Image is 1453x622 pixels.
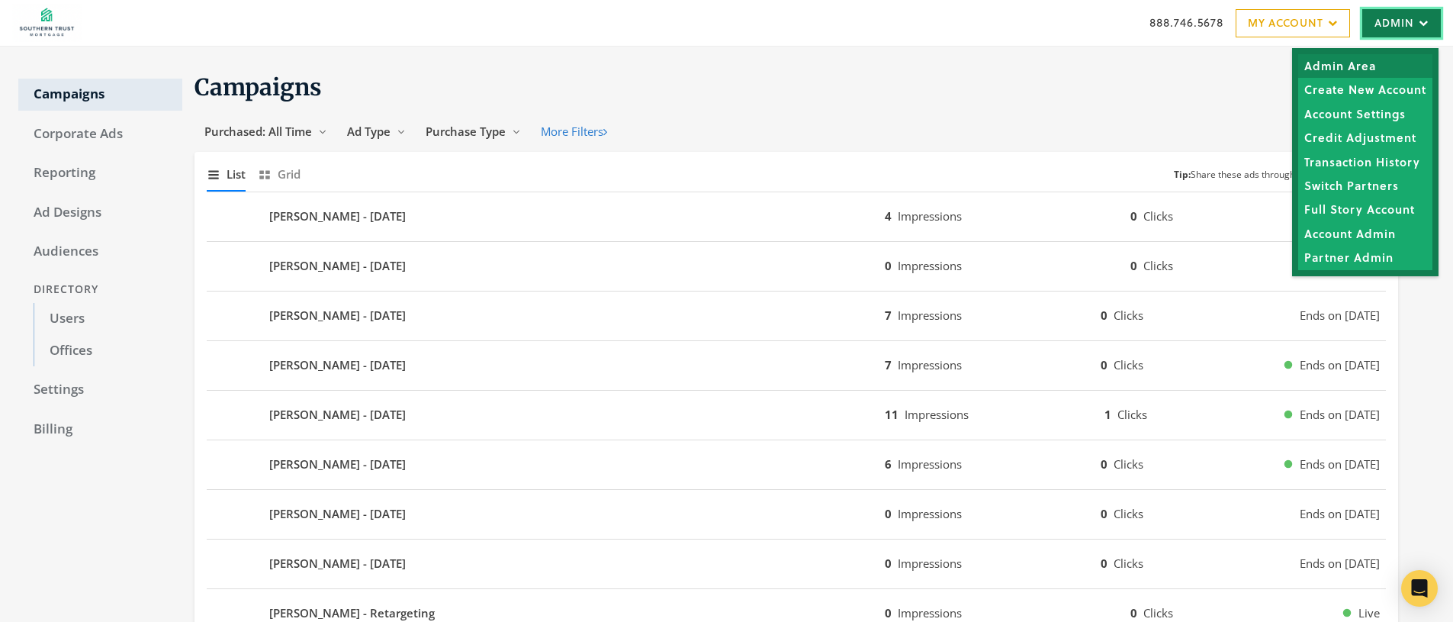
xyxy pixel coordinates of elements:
[905,407,969,422] span: Impressions
[1298,78,1432,102] a: Create New Account
[207,496,1386,533] button: [PERSON_NAME] - [DATE]0Impressions0ClicksEnds on [DATE]
[269,356,406,374] b: [PERSON_NAME] - [DATE]
[18,414,182,446] a: Billing
[898,208,962,224] span: Impressions
[1401,570,1438,607] div: Open Intercom Messenger
[207,397,1386,433] button: [PERSON_NAME] - [DATE]11Impressions1ClicksEnds on [DATE]
[885,357,892,372] b: 7
[898,605,962,620] span: Impressions
[1300,307,1380,324] span: Ends on [DATE]
[1130,258,1137,273] b: 0
[1298,54,1432,78] a: Admin Area
[1104,407,1111,422] b: 1
[1101,556,1107,571] b: 0
[1174,168,1324,182] small: Share these ads through a CSV.
[269,406,406,424] b: [PERSON_NAME] - [DATE]
[194,118,337,146] button: Purchased: All Time
[898,506,962,521] span: Impressions
[1236,9,1350,37] a: My Account
[258,158,301,191] button: Grid
[269,456,406,473] b: [PERSON_NAME] - [DATE]
[885,407,898,422] b: 11
[278,166,301,183] span: Grid
[34,303,182,335] a: Users
[207,546,1386,582] button: [PERSON_NAME] - [DATE]0Impressions0ClicksEnds on [DATE]
[18,197,182,229] a: Ad Designs
[269,257,406,275] b: [PERSON_NAME] - [DATE]
[207,158,246,191] button: List
[207,298,1386,334] button: [PERSON_NAME] - [DATE]7Impressions0ClicksEnds on [DATE]
[416,118,531,146] button: Purchase Type
[1130,208,1137,224] b: 0
[12,4,82,42] img: Adwerx
[207,248,1386,285] button: [PERSON_NAME] - [DATE]0Impressions0ClicksLive
[269,307,406,324] b: [PERSON_NAME] - [DATE]
[1101,308,1107,323] b: 0
[269,505,406,523] b: [PERSON_NAME] - [DATE]
[898,308,962,323] span: Impressions
[194,73,322,102] span: Campaigns
[1298,150,1432,173] a: Transaction History
[269,555,406,572] b: [PERSON_NAME] - [DATE]
[1298,173,1432,197] a: Switch Partners
[1300,456,1380,473] span: Ends on [DATE]
[18,276,182,304] div: Directory
[1114,456,1143,472] span: Clicks
[1130,605,1137,620] b: 0
[885,258,892,273] b: 0
[1358,604,1380,622] span: Live
[1143,258,1173,273] span: Clicks
[269,208,406,225] b: [PERSON_NAME] - [DATE]
[18,118,182,150] a: Corporate Ads
[898,556,962,571] span: Impressions
[1300,555,1380,572] span: Ends on [DATE]
[227,166,246,183] span: List
[885,308,892,323] b: 7
[1143,208,1173,224] span: Clicks
[1101,456,1107,472] b: 0
[347,124,391,139] span: Ad Type
[269,604,435,622] b: [PERSON_NAME] - Retargeting
[426,124,506,139] span: Purchase Type
[34,335,182,367] a: Offices
[204,124,312,139] span: Purchased: All Time
[1114,357,1143,372] span: Clicks
[898,357,962,372] span: Impressions
[207,347,1386,384] button: [PERSON_NAME] - [DATE]7Impressions0ClicksEnds on [DATE]
[1300,505,1380,523] span: Ends on [DATE]
[1114,506,1143,521] span: Clicks
[885,605,892,620] b: 0
[18,157,182,189] a: Reporting
[207,198,1386,235] button: [PERSON_NAME] - [DATE]4Impressions0ClicksLive
[1298,102,1432,125] a: Account Settings
[1298,126,1432,150] a: Credit Adjustment
[1174,168,1191,181] b: Tip:
[18,236,182,268] a: Audiences
[885,556,892,571] b: 0
[18,79,182,111] a: Campaigns
[1101,357,1107,372] b: 0
[1117,407,1147,422] span: Clicks
[1143,605,1173,620] span: Clicks
[1300,406,1380,424] span: Ends on [DATE]
[1300,356,1380,374] span: Ends on [DATE]
[885,456,892,472] b: 6
[885,506,892,521] b: 0
[207,446,1386,483] button: [PERSON_NAME] - [DATE]6Impressions0ClicksEnds on [DATE]
[1362,9,1441,37] a: Admin
[898,456,962,472] span: Impressions
[1298,246,1432,269] a: Partner Admin
[1149,15,1223,31] a: 888.746.5678
[1114,308,1143,323] span: Clicks
[1298,221,1432,245] a: Account Admin
[1298,198,1432,221] a: Full Story Account
[531,118,617,146] button: More Filters
[1114,556,1143,571] span: Clicks
[885,208,892,224] b: 4
[337,118,416,146] button: Ad Type
[1101,506,1107,521] b: 0
[18,374,182,406] a: Settings
[898,258,962,273] span: Impressions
